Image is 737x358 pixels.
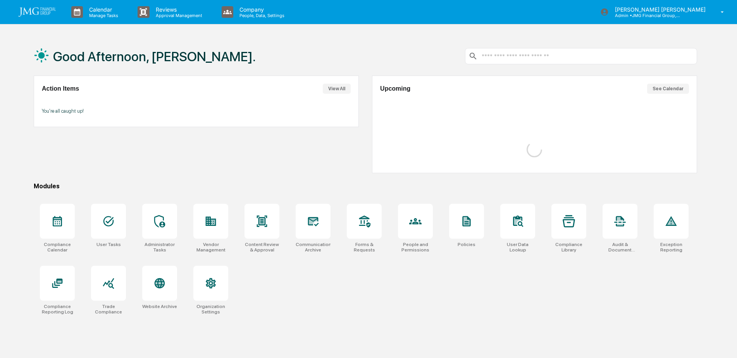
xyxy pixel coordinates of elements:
div: Exception Reporting [654,242,689,253]
p: You're all caught up! [42,108,351,114]
p: Approval Management [150,13,206,18]
p: Admin • JMG Financial Group, Ltd. [609,13,681,18]
div: User Data Lookup [500,242,535,253]
p: Company [233,6,288,13]
p: Calendar [83,6,122,13]
div: Forms & Requests [347,242,382,253]
div: Audit & Document Logs [603,242,637,253]
p: [PERSON_NAME] [PERSON_NAME] [609,6,709,13]
div: Compliance Library [551,242,586,253]
div: Policies [458,242,475,247]
p: People, Data, Settings [233,13,288,18]
h1: Good Afternoon, [PERSON_NAME]. [53,49,256,64]
div: Compliance Reporting Log [40,304,75,315]
div: Communications Archive [296,242,331,253]
h2: Action Items [42,85,79,92]
div: Modules [34,182,697,190]
div: People and Permissions [398,242,433,253]
div: Organization Settings [193,304,228,315]
div: Trade Compliance [91,304,126,315]
button: View All [323,84,351,94]
div: Content Review & Approval [245,242,279,253]
p: Reviews [150,6,206,13]
h2: Upcoming [380,85,410,92]
div: Website Archive [142,304,177,309]
div: Administrator Tasks [142,242,177,253]
div: User Tasks [96,242,121,247]
p: Manage Tasks [83,13,122,18]
div: Compliance Calendar [40,242,75,253]
img: logo [19,7,56,17]
div: Vendor Management [193,242,228,253]
button: See Calendar [647,84,689,94]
